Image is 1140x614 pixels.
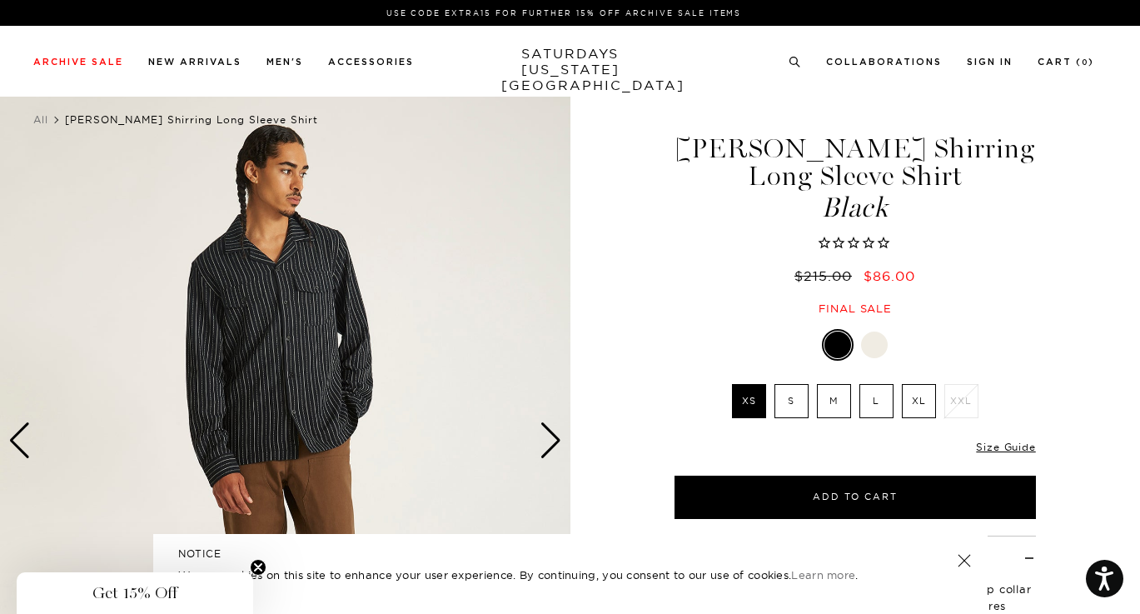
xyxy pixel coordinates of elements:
label: L [859,384,894,418]
a: Accessories [328,57,414,67]
a: Men's [266,57,303,67]
a: All [33,113,48,126]
a: Cart (0) [1038,57,1094,67]
a: Archive Sale [33,57,123,67]
a: New Arrivals [148,57,241,67]
button: Close teaser [250,559,266,576]
h5: NOTICE [178,547,963,562]
label: S [774,384,809,418]
label: M [817,384,851,418]
a: Sign In [967,57,1013,67]
span: $86.00 [864,267,915,284]
div: Get 15% OffClose teaser [17,572,253,614]
div: Next slide [540,422,562,459]
del: $215.00 [794,267,859,284]
span: [PERSON_NAME] Shirring Long Sleeve Shirt [65,113,318,126]
p: Use Code EXTRA15 for Further 15% Off Archive Sale Items [40,7,1088,19]
div: Final sale [672,302,1038,316]
button: Add to Cart [675,476,1036,519]
a: Size Guide [976,441,1035,453]
span: Black [672,194,1038,222]
label: XS [732,384,766,418]
h1: [PERSON_NAME] Shirring Long Sleeve Shirt [672,135,1038,222]
p: We use cookies on this site to enhance your user experience. By continuing, you consent to our us... [178,567,904,583]
span: Rated 0.0 out of 5 stars 0 reviews [672,235,1038,252]
a: Collaborations [826,57,942,67]
span: Get 15% Off [92,583,177,603]
div: Previous slide [8,422,31,459]
small: 0 [1082,59,1088,67]
a: SATURDAYS[US_STATE][GEOGRAPHIC_DATA] [501,46,639,93]
label: XL [902,384,936,418]
a: Learn more [791,568,855,582]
